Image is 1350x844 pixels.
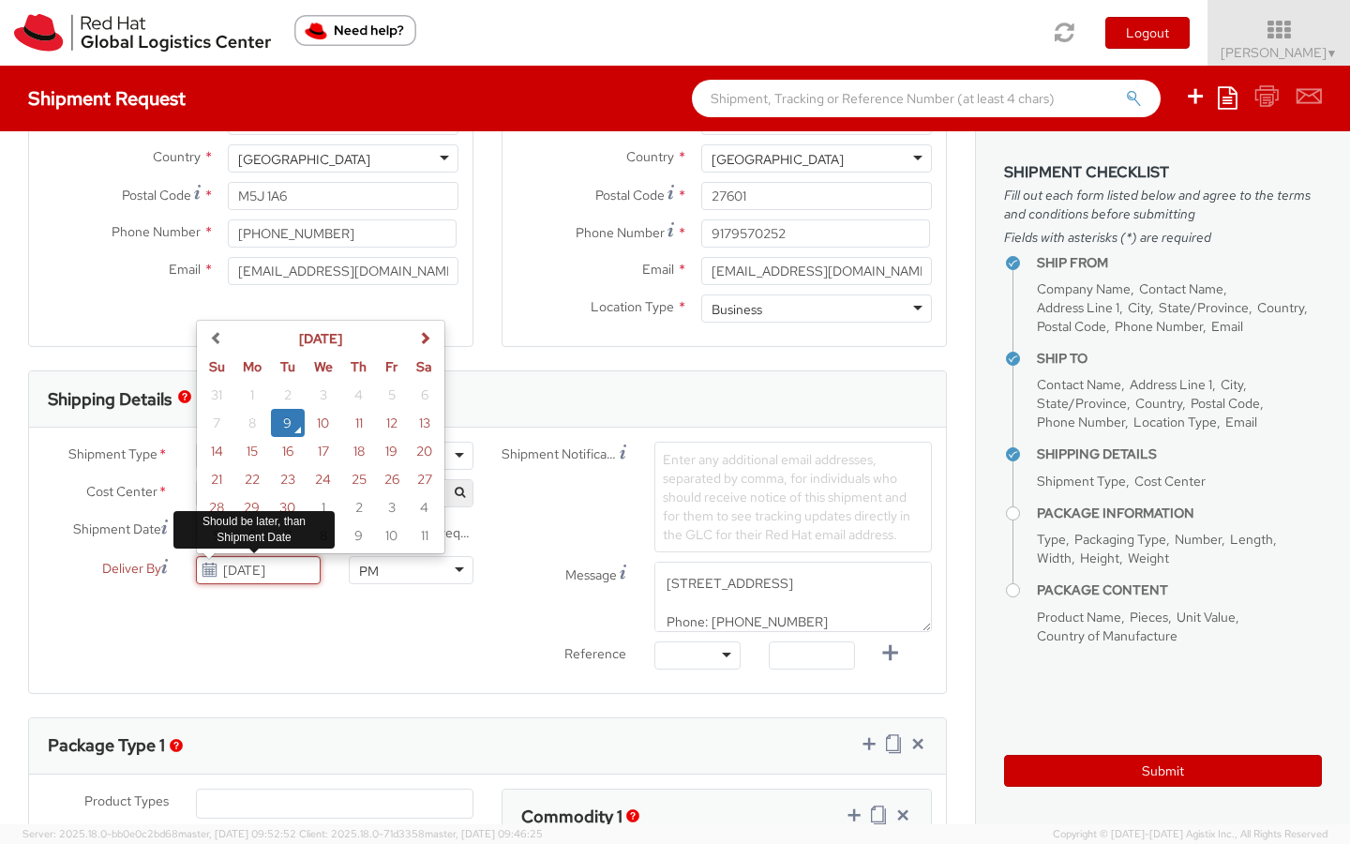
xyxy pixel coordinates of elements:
[233,324,409,353] th: Select Month
[233,381,271,409] td: 1
[376,521,409,550] td: 10
[271,493,305,521] td: 30
[342,465,376,493] td: 25
[48,736,165,755] h3: Package Type 1
[305,381,342,409] td: 3
[201,465,233,493] td: 21
[1037,376,1121,393] span: Contact Name
[1037,506,1322,520] h4: Package Information
[595,187,665,203] span: Postal Code
[342,353,376,381] th: Th
[565,566,617,583] span: Message
[502,445,620,464] span: Shipment Notification
[359,562,379,580] div: PM
[122,187,191,203] span: Postal Code
[1037,447,1322,461] h4: Shipping Details
[376,465,409,493] td: 26
[408,353,441,381] th: Sa
[305,465,342,493] td: 24
[233,493,271,521] td: 29
[521,807,622,826] h3: Commodity 1
[591,298,674,315] span: Location Type
[201,409,233,437] td: 7
[1037,550,1072,566] span: Width
[1139,280,1223,297] span: Contact Name
[642,261,674,278] span: Email
[271,381,305,409] td: 2
[1037,609,1121,625] span: Product Name
[201,353,233,381] th: Su
[1037,352,1322,366] h4: Ship To
[153,148,201,165] span: Country
[1211,318,1243,335] span: Email
[1053,827,1327,842] span: Copyright © [DATE]-[DATE] Agistix Inc., All Rights Reserved
[1175,531,1222,548] span: Number
[1037,256,1322,270] h4: Ship From
[376,409,409,437] td: 12
[1327,46,1338,61] span: ▼
[1128,550,1169,566] span: Weight
[102,559,161,579] span: Deliver By
[233,437,271,465] td: 15
[712,150,844,169] div: [GEOGRAPHIC_DATA]
[48,390,172,409] h3: Shipping Details
[233,353,271,381] th: Mo
[1037,583,1322,597] h4: Package Content
[626,148,674,165] span: Country
[1105,17,1190,49] button: Logout
[342,381,376,409] td: 4
[576,224,665,241] span: Phone Number
[408,381,441,409] td: 6
[1128,299,1150,316] span: City
[201,381,233,409] td: 31
[376,437,409,465] td: 19
[1135,395,1182,412] span: Country
[169,261,201,278] span: Email
[271,353,305,381] th: Tu
[564,645,626,662] span: Reference
[1037,531,1066,548] span: Type
[376,381,409,409] td: 5
[408,409,441,437] td: 13
[271,465,305,493] td: 23
[173,511,335,549] div: Should be later, than Shipment Date
[1037,627,1177,644] span: Country of Manufacture
[210,331,223,344] span: Previous Month
[1037,414,1125,430] span: Phone Number
[112,223,201,240] span: Phone Number
[68,445,157,466] span: Shipment Type
[1004,164,1322,181] h3: Shipment Checklist
[342,409,376,437] td: 11
[1004,186,1322,223] span: Fill out each form listed below and agree to the terms and conditions before submitting
[1004,228,1322,247] span: Fields with asterisks (*) are required
[201,493,233,521] td: 28
[1037,280,1131,297] span: Company Name
[1074,531,1166,548] span: Packaging Type
[1037,395,1127,412] span: State/Province
[408,437,441,465] td: 20
[73,520,161,539] span: Shipment Date
[28,88,186,109] h4: Shipment Request
[1230,531,1273,548] span: Length
[1130,376,1212,393] span: Address Line 1
[271,409,305,437] td: 9
[1037,473,1126,490] span: Shipment Type
[14,14,271,52] img: rh-logistics-00dfa346123c4ec078e1.svg
[233,409,271,437] td: 8
[238,150,370,169] div: [GEOGRAPHIC_DATA]
[1133,414,1217,430] span: Location Type
[418,331,431,344] span: Next Month
[376,493,409,521] td: 3
[178,827,296,840] span: master, [DATE] 09:52:52
[305,437,342,465] td: 17
[86,482,157,504] span: Cost Center
[84,792,169,809] span: Product Types
[712,300,762,319] div: Business
[299,827,543,840] span: Client: 2025.18.0-71d3358
[305,353,342,381] th: We
[408,521,441,550] td: 11
[1221,376,1243,393] span: City
[376,353,409,381] th: Fr
[233,465,271,493] td: 22
[408,465,441,493] td: 27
